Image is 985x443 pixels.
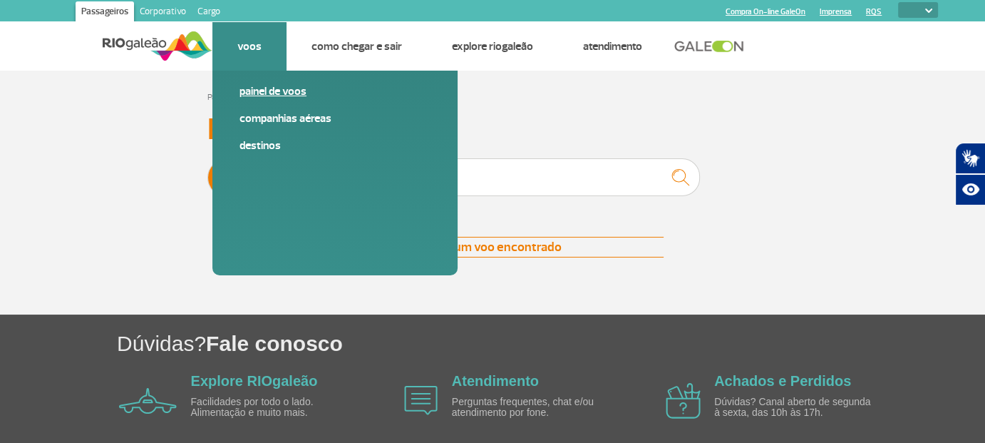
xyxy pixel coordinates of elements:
[239,111,430,126] a: Companhias Aéreas
[452,373,539,389] a: Atendimento
[714,373,851,389] a: Achados e Perdidos
[117,329,985,358] h1: Dúvidas?
[404,386,438,415] img: airplane icon
[76,1,134,24] a: Passageiros
[206,332,343,355] span: Fale conosco
[955,143,985,205] div: Plugin de acessibilidade da Hand Talk.
[415,158,700,196] input: Voo, cidade ou cia aérea
[820,7,852,16] a: Imprensa
[726,7,805,16] a: Compra On-line GaleOn
[237,39,262,54] a: Voos
[191,373,318,389] a: Explore RIOgaleão
[452,397,616,419] p: Perguntas frequentes, chat e/ou atendimento por fone.
[134,1,192,24] a: Corporativo
[119,388,177,414] img: airplane icon
[666,383,701,419] img: airplane icon
[714,397,878,419] p: Dúvidas? Canal aberto de segunda à sexta, das 10h às 17h.
[321,237,664,258] div: Nenhum voo encontrado
[955,174,985,205] button: Abrir recursos assistivos.
[207,92,252,103] a: Página Inicial
[583,39,642,54] a: Atendimento
[239,83,430,99] a: Painel de voos
[192,1,226,24] a: Cargo
[452,39,533,54] a: Explore RIOgaleão
[955,143,985,174] button: Abrir tradutor de língua de sinais.
[207,112,778,148] h3: Painel de Voos
[191,397,355,419] p: Facilidades por todo o lado. Alimentação e muito mais.
[866,7,882,16] a: RQS
[311,39,402,54] a: Como chegar e sair
[239,138,430,153] a: Destinos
